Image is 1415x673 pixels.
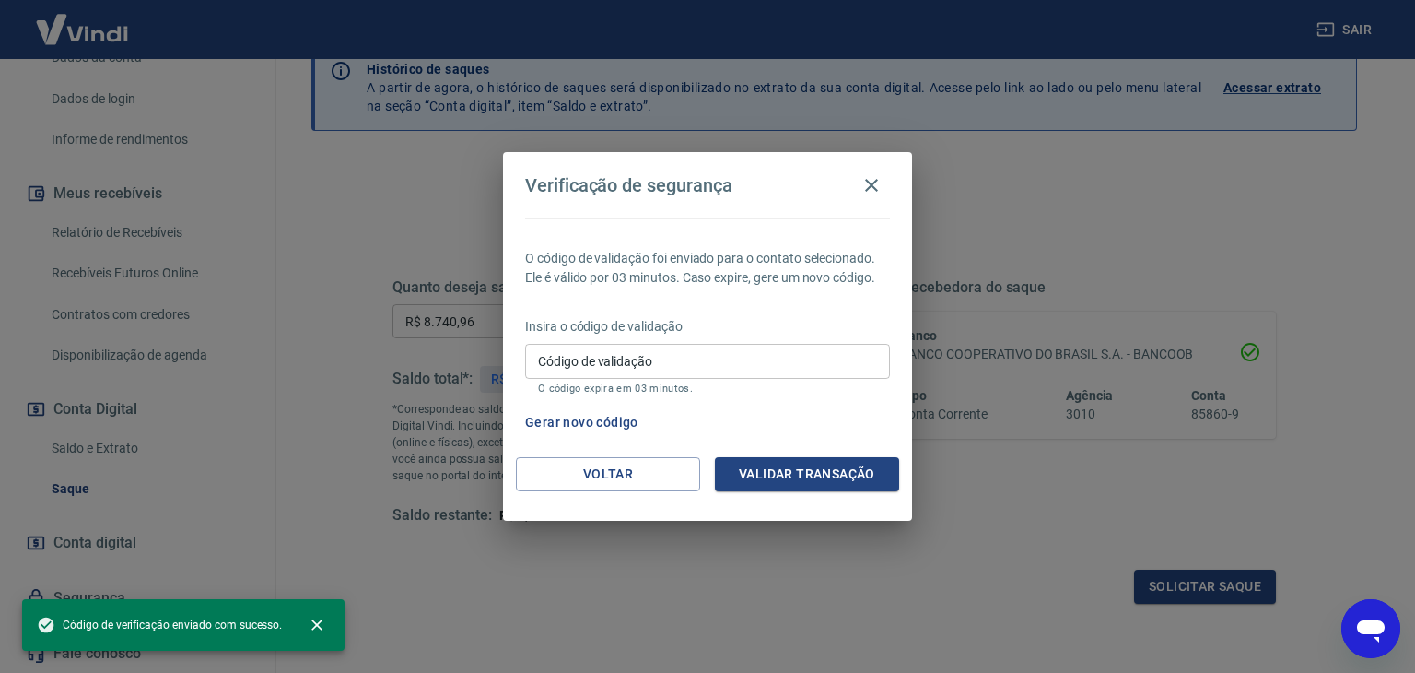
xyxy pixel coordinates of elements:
[518,406,646,440] button: Gerar novo código
[297,605,337,645] button: close
[525,317,890,336] p: Insira o código de validação
[715,457,899,491] button: Validar transação
[1341,599,1400,658] iframe: Botão para abrir a janela de mensagens
[538,383,877,395] p: O código expira em 03 minutos.
[37,616,282,634] span: Código de verificação enviado com sucesso.
[516,457,700,491] button: Voltar
[525,249,890,288] p: O código de validação foi enviado para o contato selecionado. Ele é válido por 03 minutos. Caso e...
[525,174,732,196] h4: Verificação de segurança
